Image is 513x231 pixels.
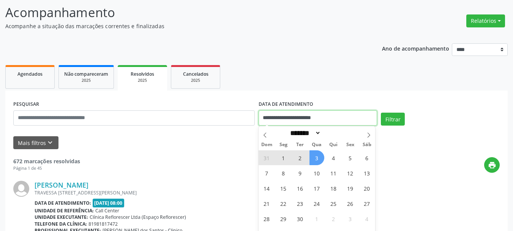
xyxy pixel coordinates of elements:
[343,181,358,196] span: Setembro 19, 2025
[309,211,324,226] span: Outubro 1, 2025
[131,71,154,77] span: Resolvidos
[293,166,308,180] span: Setembro 9, 2025
[292,142,308,147] span: Ter
[35,181,88,189] a: [PERSON_NAME]
[13,136,58,150] button: Mais filtroskeyboard_arrow_down
[484,157,500,173] button: print
[309,166,324,180] span: Setembro 10, 2025
[259,181,274,196] span: Setembro 14, 2025
[276,211,291,226] span: Setembro 29, 2025
[326,181,341,196] span: Setembro 18, 2025
[259,150,274,165] span: Agosto 31, 2025
[326,150,341,165] span: Setembro 4, 2025
[5,3,357,22] p: Acompanhamento
[382,43,449,53] p: Ano de acompanhamento
[35,221,87,227] b: Telefone da clínica:
[35,207,94,214] b: Unidade de referência:
[293,150,308,165] span: Setembro 2, 2025
[488,161,496,169] i: print
[13,158,80,165] strong: 672 marcações resolvidas
[381,113,405,126] button: Filtrar
[35,190,500,196] div: TRAVESSA [STREET_ADDRESS][PERSON_NAME]
[325,142,342,147] span: Qui
[276,150,291,165] span: Setembro 1, 2025
[466,14,505,27] button: Relatórios
[17,71,43,77] span: Agendados
[46,139,54,147] i: keyboard_arrow_down
[259,211,274,226] span: Setembro 28, 2025
[342,142,358,147] span: Sex
[360,196,374,211] span: Setembro 27, 2025
[13,99,39,110] label: PESQUISAR
[90,214,186,220] span: Clínica Reflorescer Ltda (Espaço Reflorescer)
[326,196,341,211] span: Setembro 25, 2025
[95,207,119,214] span: Call Center
[326,166,341,180] span: Setembro 11, 2025
[343,211,358,226] span: Outubro 3, 2025
[123,78,162,83] div: 2025
[35,214,88,220] b: Unidade executante:
[288,129,321,137] select: Month
[275,142,292,147] span: Seg
[309,181,324,196] span: Setembro 17, 2025
[88,221,118,227] span: 81981817472
[177,78,215,83] div: 2025
[35,200,91,206] b: Data de atendimento:
[308,142,325,147] span: Qua
[343,196,358,211] span: Setembro 26, 2025
[259,196,274,211] span: Setembro 21, 2025
[64,71,108,77] span: Não compareceram
[343,150,358,165] span: Setembro 5, 2025
[259,142,275,147] span: Dom
[183,71,208,77] span: Cancelados
[293,181,308,196] span: Setembro 16, 2025
[13,181,29,197] img: img
[360,211,374,226] span: Outubro 4, 2025
[13,165,80,172] div: Página 1 de 45
[259,166,274,180] span: Setembro 7, 2025
[358,142,375,147] span: Sáb
[360,150,374,165] span: Setembro 6, 2025
[343,166,358,180] span: Setembro 12, 2025
[276,196,291,211] span: Setembro 22, 2025
[276,166,291,180] span: Setembro 8, 2025
[360,181,374,196] span: Setembro 20, 2025
[5,22,357,30] p: Acompanhe a situação das marcações correntes e finalizadas
[360,166,374,180] span: Setembro 13, 2025
[276,181,291,196] span: Setembro 15, 2025
[64,78,108,83] div: 2025
[93,199,125,207] span: [DATE] 08:00
[309,196,324,211] span: Setembro 24, 2025
[259,99,313,110] label: DATA DE ATENDIMENTO
[293,196,308,211] span: Setembro 23, 2025
[293,211,308,226] span: Setembro 30, 2025
[309,150,324,165] span: Setembro 3, 2025
[326,211,341,226] span: Outubro 2, 2025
